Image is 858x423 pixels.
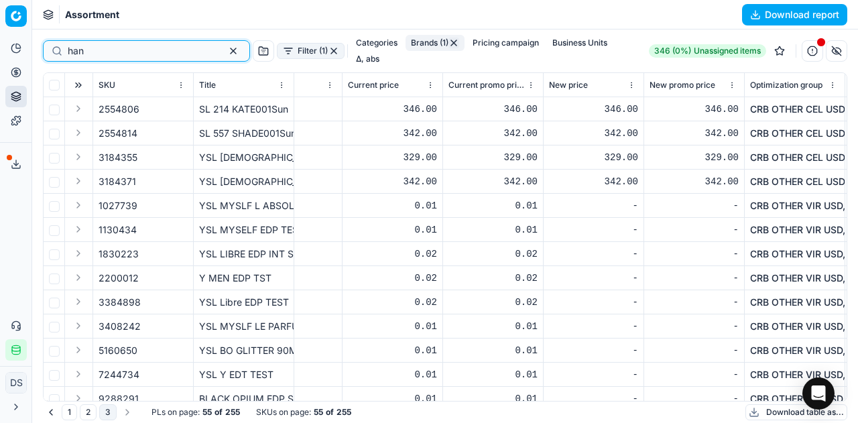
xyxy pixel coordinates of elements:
[70,197,86,213] button: Expand
[43,404,135,420] nav: pagination
[151,407,200,418] span: PLs on page :
[199,320,288,333] div: YSL MYSLF LE PARFUM TESTER
[549,199,638,213] div: -
[448,296,538,309] div: 0.02
[199,344,288,357] div: YSL BO GLITTER 90ML TST
[199,223,288,237] div: YSL MYSELF EDP TESTER
[70,342,86,358] button: Expand
[448,344,538,357] div: 0.01
[68,44,214,58] input: Search by SKU or title
[650,103,739,116] div: 346.00
[650,320,739,333] div: -
[70,390,86,406] button: Expand
[649,44,766,58] a: 346 (0%)Unassigned items
[549,296,638,309] div: -
[199,175,288,188] div: YSL [DEMOGRAPHIC_DATA] CATEYE BLACKGRAY
[745,404,847,420] button: Download table as...
[549,103,638,116] div: 346.00
[199,127,288,140] div: SL 557 SHADE001Sun
[199,80,216,90] span: Title
[199,103,288,116] div: SL 214 KATE001Sun
[348,103,437,116] div: 346.00
[70,149,86,165] button: Expand
[448,247,538,261] div: 0.02
[256,407,311,418] span: SKUs on page :
[348,199,437,213] div: 0.01
[650,223,739,237] div: -
[650,296,739,309] div: -
[448,80,524,90] span: Current promo price
[549,80,588,90] span: New price
[99,368,139,381] span: 7244734
[99,80,115,90] span: SKU
[448,127,538,140] div: 342.00
[99,127,137,140] span: 2554814
[99,271,139,285] span: 2200012
[694,46,761,56] span: Unassigned items
[650,80,715,90] span: New promo price
[650,368,739,381] div: -
[199,247,288,261] div: YSL LIBRE EDP INT S90ML TESTER
[351,51,385,67] button: Δ, abs
[314,407,323,418] strong: 55
[65,8,119,21] nav: breadcrumb
[348,175,437,188] div: 342.00
[70,269,86,286] button: Expand
[336,407,351,418] strong: 255
[448,103,538,116] div: 346.00
[70,294,86,310] button: Expand
[70,245,86,261] button: Expand
[448,392,538,406] div: 0.01
[348,127,437,140] div: 342.00
[277,43,345,59] button: Filter (1)
[70,173,86,189] button: Expand
[70,101,86,117] button: Expand
[43,404,59,420] button: Go to previous page
[348,344,437,357] div: 0.01
[549,127,638,140] div: 342.00
[547,35,613,51] button: Business Units
[348,368,437,381] div: 0.01
[549,368,638,381] div: -
[650,127,739,140] div: 342.00
[650,151,739,164] div: 329.00
[348,80,399,90] span: Current price
[448,368,538,381] div: 0.01
[225,407,240,418] strong: 255
[650,392,739,406] div: -
[549,223,638,237] div: -
[99,320,141,333] span: 3408242
[549,175,638,188] div: 342.00
[62,404,77,420] button: 1
[99,392,139,406] span: 9288291
[802,377,835,410] div: Open Intercom Messenger
[326,407,334,418] strong: of
[70,318,86,334] button: Expand
[199,271,288,285] div: Y MEN EDP TST
[549,247,638,261] div: -
[99,296,141,309] span: 3384898
[549,151,638,164] div: 329.00
[742,4,847,25] button: Download report
[406,35,465,51] button: Brands (1)
[65,8,119,21] span: Assortment
[549,344,638,357] div: -
[70,221,86,237] button: Expand
[650,271,739,285] div: -
[119,404,135,420] button: Go to next page
[199,392,288,406] div: BLACK OPIUM EDP SPRAY TESTER
[199,199,288,213] div: YSL MYSLF L ABSOLU V100ML TS
[750,80,822,90] span: Optimization group
[199,151,288,164] div: YSL [DEMOGRAPHIC_DATA] CATEYE BLACKGRAY
[70,125,86,141] button: Expand
[467,35,544,51] button: Pricing campaign
[199,368,288,381] div: YSL Y EDT TEST
[448,199,538,213] div: 0.01
[348,392,437,406] div: 0.01
[448,271,538,285] div: 0.02
[70,77,86,93] button: Expand all
[650,175,739,188] div: 342.00
[99,247,139,261] span: 1830223
[348,271,437,285] div: 0.02
[351,35,403,51] button: Categories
